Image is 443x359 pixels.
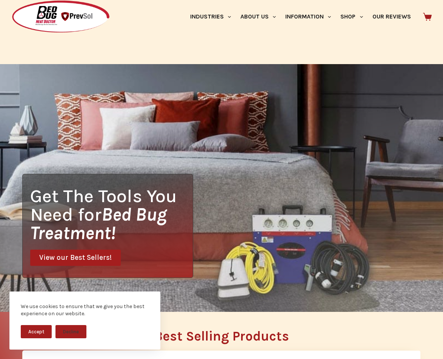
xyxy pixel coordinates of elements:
[22,330,421,343] h2: Best Selling Products
[30,250,121,266] a: View our Best Sellers!
[55,325,86,338] button: Decline
[21,303,149,318] div: We use cookies to ensure that we give you the best experience on our website.
[30,187,193,242] h1: Get The Tools You Need for
[30,204,167,244] i: Bed Bug Treatment!
[39,254,112,261] span: View our Best Sellers!
[21,325,52,338] button: Accept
